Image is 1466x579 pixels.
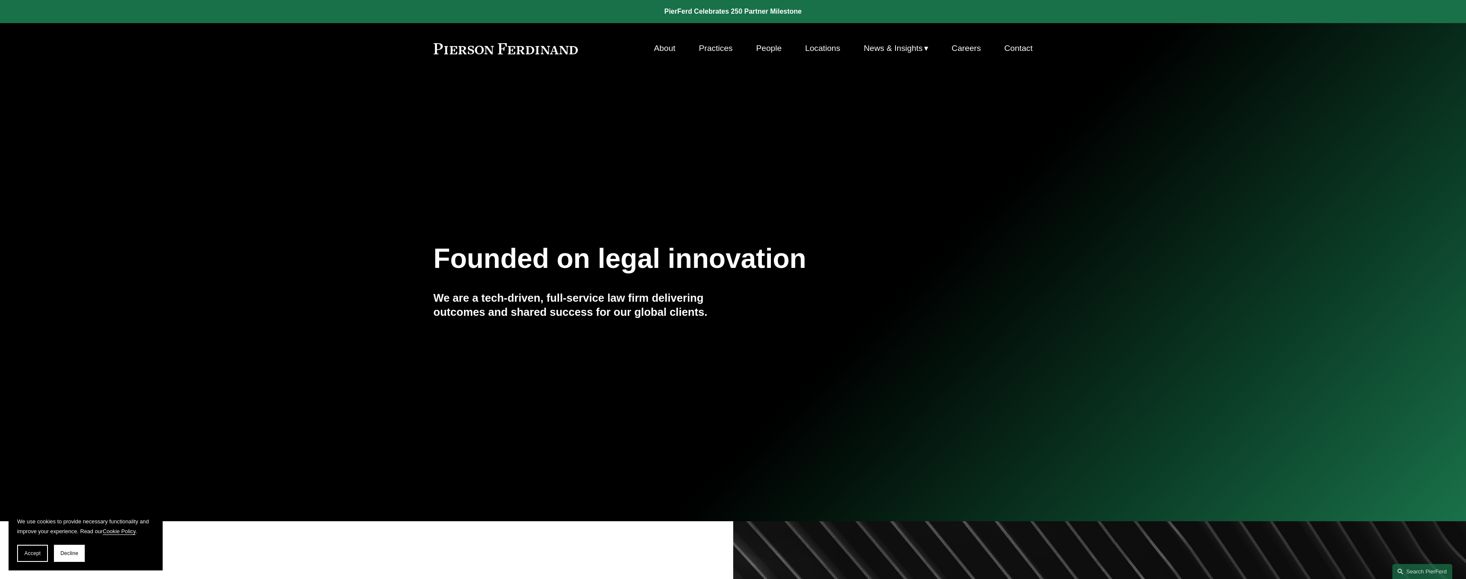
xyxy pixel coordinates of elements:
[1004,40,1032,56] a: Contact
[699,40,733,56] a: Practices
[434,291,733,319] h4: We are a tech-driven, full-service law firm delivering outcomes and shared success for our global...
[24,550,41,556] span: Accept
[434,243,933,274] h1: Founded on legal innovation
[54,545,85,562] button: Decline
[864,41,923,56] span: News & Insights
[952,40,981,56] a: Careers
[103,528,136,534] a: Cookie Policy
[864,40,928,56] a: folder dropdown
[756,40,782,56] a: People
[17,545,48,562] button: Accept
[9,508,163,570] section: Cookie banner
[1392,564,1452,579] a: Search this site
[17,517,154,536] p: We use cookies to provide necessary functionality and improve your experience. Read our .
[654,40,675,56] a: About
[60,550,78,556] span: Decline
[805,40,840,56] a: Locations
